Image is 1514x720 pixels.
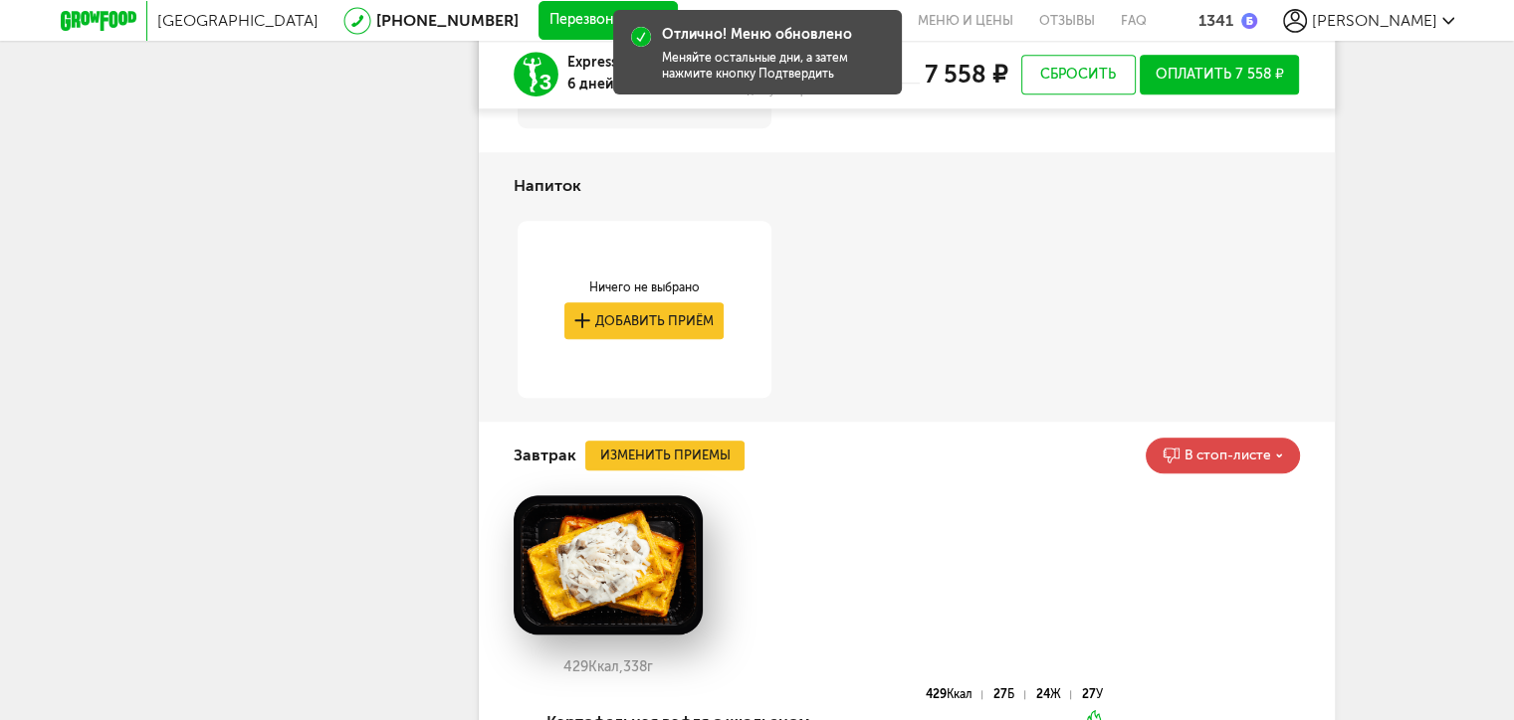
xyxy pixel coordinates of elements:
[567,52,672,74] h3: Express Fit
[514,167,581,205] h4: Напиток
[539,71,550,95] text: 3
[1140,55,1300,94] button: Оплатить 7 558 ₽
[662,50,886,82] div: Меняйте остальные дни, а затем нажмите кнопку Подтвердить
[1036,690,1071,699] div: 24
[1082,690,1103,699] div: 27
[1241,13,1257,29] img: bonus_b.cdccf46.png
[588,658,623,675] span: Ккал,
[514,659,703,675] div: 429 338
[1021,55,1136,94] button: Сбросить
[993,690,1024,699] div: 27
[157,11,319,30] span: [GEOGRAPHIC_DATA]
[1185,449,1271,462] span: В стоп-листе
[567,74,672,95] p: 6 дней питания
[1007,687,1014,701] span: Б
[514,437,576,474] h4: Завтрак
[585,441,745,470] button: Изменить приемы
[947,687,973,701] span: Ккал
[1096,687,1103,701] span: У
[662,26,852,44] div: Отлично! Меню обновлено
[1050,687,1061,701] span: Ж
[539,1,678,41] button: Перезвоните мне
[920,62,1007,88] div: 7 558 ₽
[926,690,982,699] div: 429
[1198,11,1233,30] div: 1341
[514,495,703,634] img: big_fJQ0KTPRAd3RBFcJ.png
[564,279,724,295] div: Ничего не выбрано
[1312,11,1437,30] span: [PERSON_NAME]
[647,658,653,675] span: г
[376,11,519,30] a: [PHONE_NUMBER]
[564,302,724,339] button: Добавить приём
